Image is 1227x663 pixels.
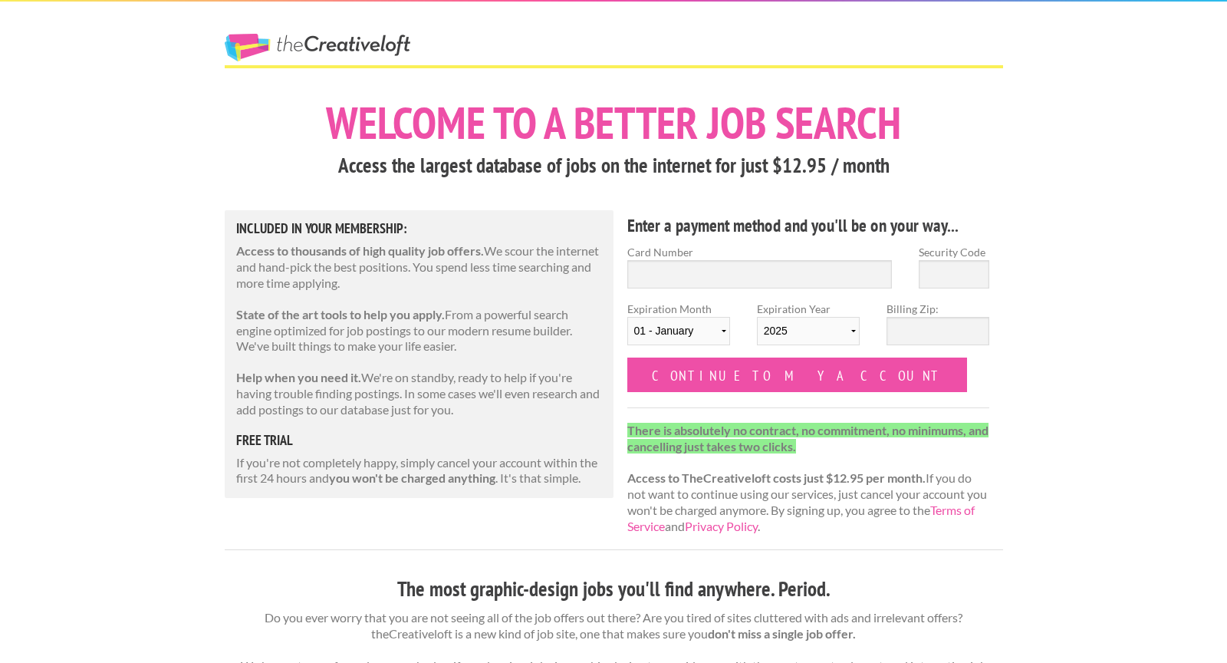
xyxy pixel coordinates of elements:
strong: you won't be charged anything [329,470,495,485]
label: Card Number [627,244,893,260]
p: If you're not completely happy, simply cancel your account within the first 24 hours and . It's t... [236,455,603,487]
a: The Creative Loft [225,34,410,61]
h5: free trial [236,434,603,447]
h5: Included in Your Membership: [236,222,603,236]
strong: Help when you need it. [236,370,361,384]
p: If you do not want to continue using our services, just cancel your account you won't be charged ... [627,423,990,535]
select: Expiration Year [757,317,860,345]
h3: The most graphic-design jobs you'll find anywhere. Period. [225,575,1003,604]
strong: Access to thousands of high quality job offers. [236,243,484,258]
strong: State of the art tools to help you apply. [236,307,445,322]
a: Terms of Service [627,503,975,533]
label: Security Code [919,244,989,260]
input: Continue to my account [627,358,968,392]
h1: Welcome to a better job search [225,101,1003,145]
h4: Enter a payment method and you'll be on your way... [627,213,990,238]
p: From a powerful search engine optimized for job postings to our modern resume builder. We've buil... [236,307,603,355]
label: Expiration Year [757,301,860,358]
select: Expiration Month [627,317,730,345]
label: Billing Zip: [887,301,989,317]
h3: Access the largest database of jobs on the internet for just $12.95 / month [225,151,1003,180]
p: We're on standby, ready to help if you're having trouble finding postings. In some cases we'll ev... [236,370,603,417]
strong: don't miss a single job offer. [708,626,856,641]
a: Privacy Policy [685,519,758,533]
p: We scour the internet and hand-pick the best positions. You spend less time searching and more ti... [236,243,603,291]
strong: There is absolutely no contract, no commitment, no minimums, and cancelling just takes two clicks. [627,423,989,454]
label: Expiration Month [627,301,730,358]
strong: Access to TheCreativeloft costs just $12.95 per month. [627,470,926,485]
